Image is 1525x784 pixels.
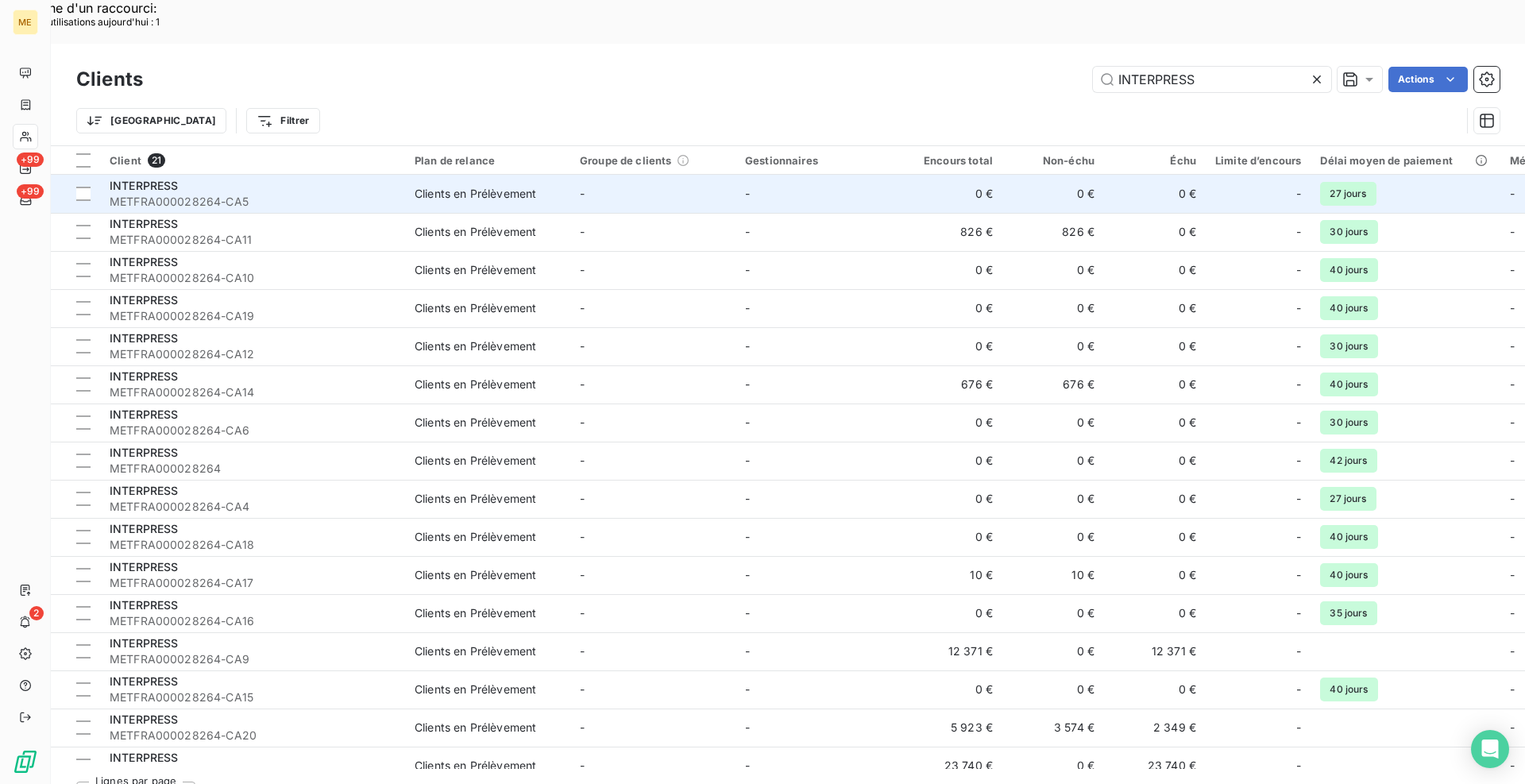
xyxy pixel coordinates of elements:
[901,442,1002,480] td: 0 €
[1510,644,1515,658] span: -
[1510,568,1515,581] span: -
[745,568,750,581] span: -
[1104,442,1206,480] td: 0 €
[1104,404,1206,442] td: 0 €
[415,338,536,354] div: Clients en Prélèvement
[580,606,585,620] span: -
[1002,442,1104,480] td: 0 €
[110,154,141,167] span: Client
[1510,454,1515,467] span: -
[1510,225,1515,238] span: -
[580,568,585,581] span: -
[1296,300,1301,316] span: -
[745,644,750,658] span: -
[110,613,396,629] span: METFRA000028264-CA16
[110,651,396,667] span: METFRA000028264-CA9
[1320,563,1377,587] span: 40 jours
[1002,556,1104,594] td: 10 €
[1002,251,1104,289] td: 0 €
[1002,594,1104,632] td: 0 €
[110,766,396,782] span: METFRA000028264-CA21
[110,728,396,743] span: METFRA000028264-CA20
[110,689,396,705] span: METFRA000028264-CA15
[745,415,750,429] span: -
[415,224,536,240] div: Clients en Prélèvement
[415,300,536,316] div: Clients en Prélèvement
[901,480,1002,518] td: 0 €
[1002,632,1104,670] td: 0 €
[415,605,536,621] div: Clients en Prélèvement
[110,179,179,192] span: INTERPRESS
[1510,682,1515,696] span: -
[110,346,396,362] span: METFRA000028264-CA12
[1320,411,1377,434] span: 30 jours
[580,301,585,315] span: -
[415,567,536,583] div: Clients en Prélèvement
[1104,632,1206,670] td: 12 371 €
[1296,758,1301,774] span: -
[415,154,561,167] div: Plan de relance
[415,262,536,278] div: Clients en Prélèvement
[1296,453,1301,469] span: -
[1510,492,1515,505] span: -
[1296,643,1301,659] span: -
[110,674,179,688] span: INTERPRESS
[110,461,396,477] span: METFRA000028264
[580,263,585,276] span: -
[580,225,585,238] span: -
[1296,224,1301,240] span: -
[110,522,179,535] span: INTERPRESS
[1510,339,1515,353] span: -
[148,153,165,168] span: 21
[17,153,44,167] span: +99
[745,154,891,167] div: Gestionnaires
[415,529,536,545] div: Clients en Prélèvement
[745,682,750,696] span: -
[1320,678,1377,701] span: 40 jours
[110,194,396,210] span: METFRA000028264-CA5
[1002,213,1104,251] td: 826 €
[1510,301,1515,315] span: -
[745,301,750,315] span: -
[76,65,143,94] h3: Clients
[246,108,319,133] button: Filtrer
[110,537,396,553] span: METFRA000028264-CA18
[745,263,750,276] span: -
[901,709,1002,747] td: 5 923 €
[901,670,1002,709] td: 0 €
[1320,334,1377,358] span: 30 jours
[110,308,396,324] span: METFRA000028264-CA19
[1002,709,1104,747] td: 3 574 €
[1093,67,1331,92] input: Rechercher
[1215,154,1301,167] div: Limite d’encours
[13,187,37,213] a: +99
[1510,759,1515,772] span: -
[1296,682,1301,697] span: -
[1002,365,1104,404] td: 676 €
[580,682,585,696] span: -
[110,446,179,459] span: INTERPRESS
[1320,258,1377,282] span: 40 jours
[110,751,179,764] span: INTERPRESS
[745,720,750,734] span: -
[110,232,396,248] span: METFRA000028264-CA11
[910,154,993,167] div: Encours total
[110,499,396,515] span: METFRA000028264-CA4
[745,759,750,772] span: -
[580,187,585,200] span: -
[1296,720,1301,736] span: -
[110,713,179,726] span: INTERPRESS
[415,415,536,431] div: Clients en Prélèvement
[110,560,179,574] span: INTERPRESS
[580,644,585,658] span: -
[1320,296,1377,320] span: 40 jours
[1012,154,1095,167] div: Non-échu
[1104,480,1206,518] td: 0 €
[1114,154,1196,167] div: Échu
[110,598,179,612] span: INTERPRESS
[1320,601,1376,625] span: 35 jours
[1104,213,1206,251] td: 0 €
[1104,709,1206,747] td: 2 349 €
[901,289,1002,327] td: 0 €
[1104,251,1206,289] td: 0 €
